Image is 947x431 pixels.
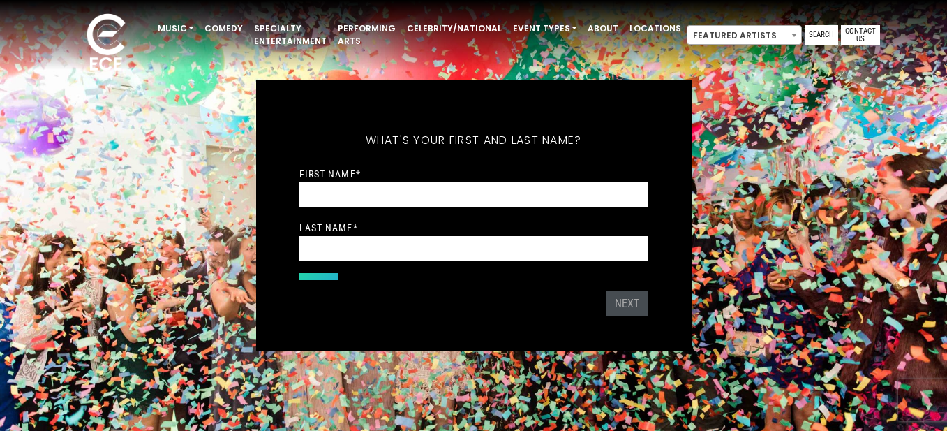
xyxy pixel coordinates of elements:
[299,115,648,166] h5: What's your first and last name?
[248,17,332,53] a: Specialty Entertainment
[805,25,838,45] a: Search
[687,25,802,45] span: Featured Artists
[582,17,624,41] a: About
[401,17,507,41] a: Celebrity/National
[624,17,687,41] a: Locations
[507,17,582,41] a: Event Types
[152,17,199,41] a: Music
[299,168,361,180] label: First Name
[332,17,401,53] a: Performing Arts
[687,26,801,45] span: Featured Artists
[71,10,141,78] img: ece_new_logo_whitev2-1.png
[841,25,880,45] a: Contact Us
[199,17,248,41] a: Comedy
[299,221,358,234] label: Last Name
